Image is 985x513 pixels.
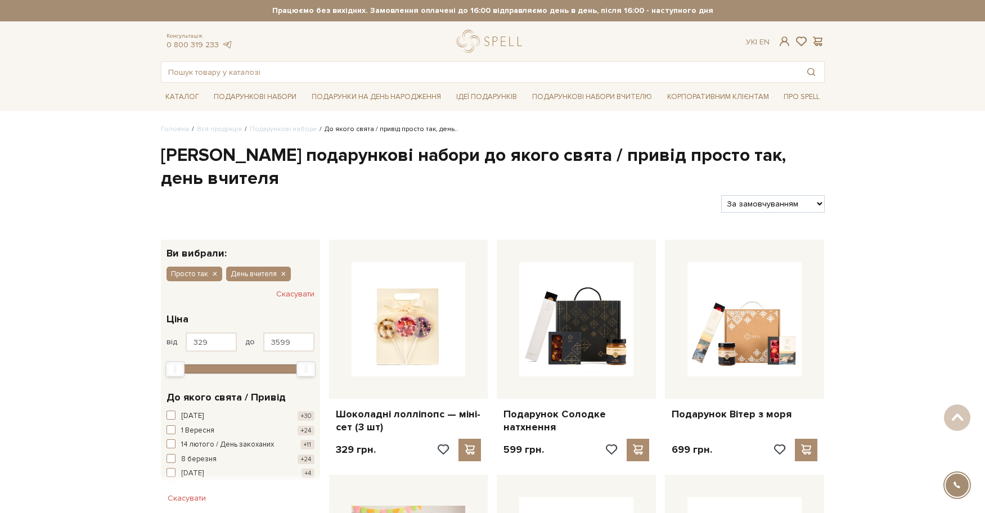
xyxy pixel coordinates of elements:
[298,411,314,421] span: +30
[161,6,825,16] strong: Працюємо без вихідних. Замовлення оплачені до 16:00 відправляємо день в день, після 16:00 - насту...
[302,469,314,478] span: +4
[167,40,219,49] a: 0 800 319 233
[161,240,320,258] div: Ви вибрали:
[276,285,314,303] button: Скасувати
[167,425,314,436] button: 1 Вересня +24
[167,33,233,40] span: Консультація:
[336,408,482,434] a: Шоколадні лолліпопс — міні-сет (3 шт)
[317,124,458,134] li: До якого свята / привід просто так, день..
[300,440,314,449] span: +11
[503,408,649,434] a: Подарунок Солодке натхнення
[663,88,773,106] a: Корпоративним клієнтам
[161,125,189,133] a: Головна
[167,267,222,281] button: Просто так
[161,489,213,507] button: Скасувати
[186,332,237,352] input: Ціна
[503,443,544,456] p: 599 грн.
[798,62,824,82] button: Пошук товару у каталозі
[222,40,233,49] a: telegram
[181,411,204,422] span: [DATE]
[167,439,314,451] button: 14 лютого / День закоханих +11
[165,361,185,377] div: Min
[167,468,314,479] button: [DATE] +4
[779,88,824,106] a: Про Spell
[167,390,286,405] span: До якого свята / Привід
[336,443,376,456] p: 329 грн.
[296,361,316,377] div: Max
[181,468,204,479] span: [DATE]
[161,88,204,106] a: Каталог
[197,125,242,133] a: Вся продукція
[209,88,301,106] a: Подарункові набори
[250,125,317,133] a: Подарункові набори
[298,426,314,435] span: +24
[307,88,446,106] a: Подарунки на День народження
[672,408,817,421] a: Подарунок Вітер з моря
[181,454,217,465] span: 8 березня
[167,337,177,347] span: від
[161,144,825,191] h1: [PERSON_NAME] подарункові набори до якого свята / привід просто так, день вчителя
[181,439,274,451] span: 14 лютого / День закоханих
[755,37,757,47] span: |
[746,37,770,47] div: Ук
[231,269,277,279] span: День вчителя
[759,37,770,47] a: En
[298,454,314,464] span: +24
[167,411,314,422] button: [DATE] +30
[167,483,314,494] button: День вчителя
[167,312,188,327] span: Ціна
[181,425,214,436] span: 1 Вересня
[167,454,314,465] button: 8 березня +24
[245,337,255,347] span: до
[171,269,208,279] span: Просто так
[263,332,314,352] input: Ціна
[181,483,227,494] span: День вчителя
[161,62,798,82] input: Пошук товару у каталозі
[672,443,712,456] p: 699 грн.
[457,30,527,53] a: logo
[452,88,521,106] a: Ідеї подарунків
[226,267,291,281] button: День вчителя
[528,87,656,106] a: Подарункові набори Вчителю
